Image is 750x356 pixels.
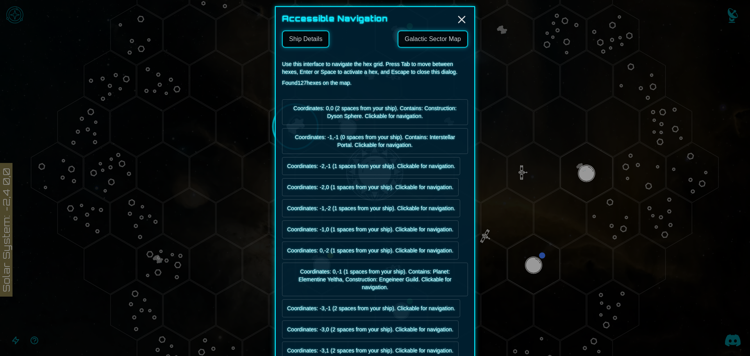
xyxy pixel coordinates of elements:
button: Coordinates: -2,-1 (1 spaces from your ship). Clickable for navigation. [282,157,460,175]
a: Galactic Sector Map [398,30,468,48]
p: Found 127 hexes on the map. [282,79,468,87]
button: Coordinates: -1,-2 (1 spaces from your ship). Clickable for navigation. [282,199,460,217]
button: Coordinates: -3,0 (2 spaces from your ship). Clickable for navigation. [282,320,459,338]
button: Coordinates: -3,-1 (2 spaces from your ship). Clickable for navigation. [282,299,460,317]
button: Coordinates: 0,-1 (1 spaces from your ship). Contains: Planet: Elementine Yeltha, Construction: E... [282,263,468,296]
button: Coordinates: -1,-1 (0 spaces from your ship). Contains: Interstellar Portal. Clickable for naviga... [282,128,468,154]
button: Coordinates: -1,0 (1 spaces from your ship). Clickable for navigation. [282,220,459,238]
p: Use this interface to navigate the hex grid. Press Tab to move between hexes, Enter or Space to a... [282,60,468,76]
button: Ship Details [282,30,329,48]
button: Coordinates: 0,-2 (1 spaces from your ship). Clickable for navigation. [282,242,459,259]
h2: Accessible Navigation [282,13,468,24]
button: Coordinates: 0,0 (2 spaces from your ship). Contains: Construction: Dyson Sphere. Clickable for n... [282,99,468,125]
button: Close [455,13,468,26]
button: Coordinates: -2,0 (1 spaces from your ship). Clickable for navigation. [282,178,459,196]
